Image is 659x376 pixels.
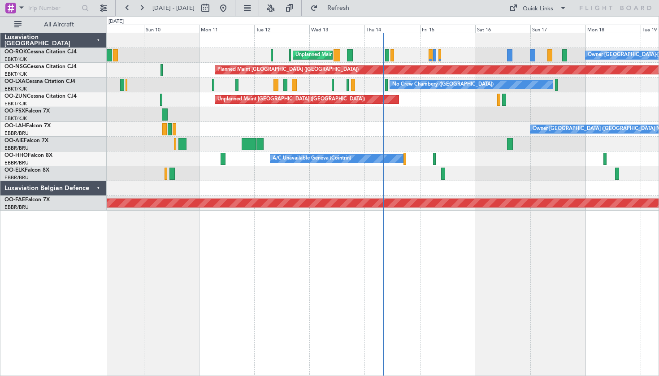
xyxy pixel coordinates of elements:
[4,138,24,143] span: OO-AIE
[420,25,475,33] div: Fri 15
[23,22,95,28] span: All Aircraft
[4,145,29,151] a: EBBR/BRU
[295,48,440,62] div: Unplanned Maint [GEOGRAPHIC_DATA]-[GEOGRAPHIC_DATA]
[505,1,571,15] button: Quick Links
[585,25,641,33] div: Mon 18
[4,100,27,107] a: EBKT/KJK
[108,18,124,26] div: [DATE]
[4,108,25,114] span: OO-FSX
[4,123,26,129] span: OO-LAH
[4,160,29,166] a: EBBR/BRU
[392,78,494,91] div: No Crew Chambery ([GEOGRAPHIC_DATA])
[4,174,29,181] a: EBBR/BRU
[217,93,365,106] div: Unplanned Maint [GEOGRAPHIC_DATA] ([GEOGRAPHIC_DATA])
[530,25,585,33] div: Sun 17
[364,25,420,33] div: Thu 14
[89,25,144,33] div: Sat 9
[4,130,29,137] a: EBBR/BRU
[152,4,195,12] span: [DATE] - [DATE]
[4,168,49,173] a: OO-ELKFalcon 8X
[4,79,26,84] span: OO-LXA
[4,204,29,211] a: EBBR/BRU
[320,5,357,11] span: Refresh
[4,153,28,158] span: OO-HHO
[144,25,199,33] div: Sun 10
[4,56,27,63] a: EBKT/KJK
[475,25,530,33] div: Sat 16
[27,1,79,15] input: Trip Number
[4,197,25,203] span: OO-FAE
[309,25,364,33] div: Wed 13
[4,94,27,99] span: OO-ZUN
[4,153,52,158] a: OO-HHOFalcon 8X
[306,1,360,15] button: Refresh
[4,64,27,69] span: OO-NSG
[217,63,359,77] div: Planned Maint [GEOGRAPHIC_DATA] ([GEOGRAPHIC_DATA])
[273,152,351,165] div: A/C Unavailable Geneva (Cointrin)
[4,123,51,129] a: OO-LAHFalcon 7X
[4,168,25,173] span: OO-ELK
[254,25,309,33] div: Tue 12
[199,25,254,33] div: Mon 11
[10,17,97,32] button: All Aircraft
[523,4,553,13] div: Quick Links
[4,115,27,122] a: EBKT/KJK
[4,197,50,203] a: OO-FAEFalcon 7X
[4,138,48,143] a: OO-AIEFalcon 7X
[4,49,27,55] span: OO-ROK
[4,94,77,99] a: OO-ZUNCessna Citation CJ4
[4,71,27,78] a: EBKT/KJK
[4,64,77,69] a: OO-NSGCessna Citation CJ4
[4,49,77,55] a: OO-ROKCessna Citation CJ4
[4,79,75,84] a: OO-LXACessna Citation CJ4
[4,108,50,114] a: OO-FSXFalcon 7X
[4,86,27,92] a: EBKT/KJK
